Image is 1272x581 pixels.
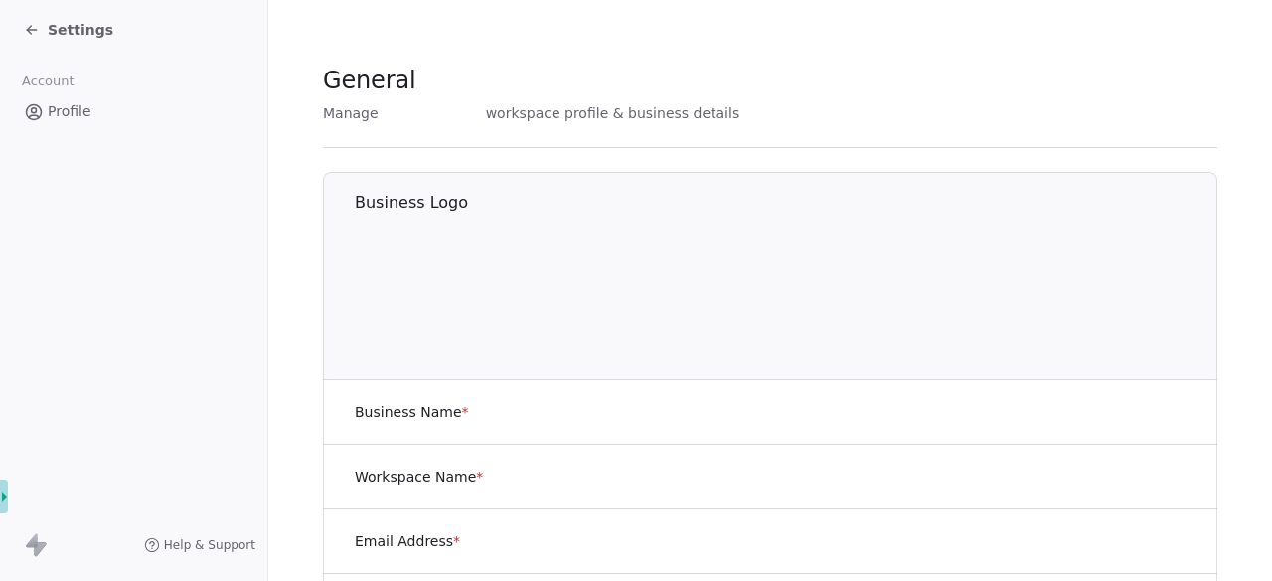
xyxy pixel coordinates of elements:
[323,66,416,95] span: General
[48,20,113,40] span: Settings
[48,101,91,122] span: Profile
[486,103,740,123] span: workspace profile & business details
[355,531,460,551] label: Email Address
[16,95,251,128] a: Profile
[144,537,255,553] a: Help & Support
[24,20,113,40] a: Settings
[13,67,82,96] span: Account
[323,103,379,123] span: Manage
[164,537,255,553] span: Help & Support
[355,467,483,487] label: Workspace Name
[355,192,1218,214] h1: Business Logo
[355,402,469,422] label: Business Name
